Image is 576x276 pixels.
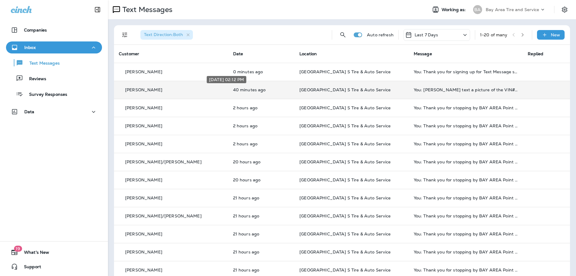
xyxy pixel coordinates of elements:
button: Companies [6,24,102,36]
div: Text Direction:Both [140,30,193,40]
span: Working as: [442,7,467,12]
button: 19What's New [6,246,102,258]
button: Support [6,261,102,273]
p: New [551,32,560,37]
p: Text Messages [23,61,60,66]
span: [GEOGRAPHIC_DATA] S Tire & Auto Service [299,231,391,237]
p: [PERSON_NAME] [125,87,162,92]
p: [PERSON_NAME] [125,177,162,182]
span: [GEOGRAPHIC_DATA] S Tire & Auto Service [299,141,391,147]
p: [PERSON_NAME] [125,69,162,74]
span: [GEOGRAPHIC_DATA] S Tire & Auto Service [299,159,391,165]
div: You: Thank you for stopping by BAY AREA Point S Tire & Auto Service! If you're happy with the ser... [414,123,518,128]
span: Customer [119,51,139,56]
p: Aug 13, 2025 02:52 PM [233,69,290,74]
div: You: Thank you for stopping by BAY AREA Point S Tire & Auto Service! If you're happy with the ser... [414,268,518,272]
p: Inbox [24,45,36,50]
span: Location [299,51,317,56]
span: Message [414,51,432,56]
span: [GEOGRAPHIC_DATA] S Tire & Auto Service [299,267,391,273]
p: Aug 12, 2025 05:28 PM [233,196,290,200]
p: [PERSON_NAME] [125,268,162,272]
p: Aug 13, 2025 02:12 PM [233,87,290,92]
span: Replied [528,51,543,56]
button: Survey Responses [6,88,102,100]
div: You: Thank you for stopping by BAY AREA Point S Tire & Auto Service! If you're happy with the ser... [414,159,518,164]
p: Aug 12, 2025 05:05 PM [233,232,290,236]
p: [PERSON_NAME] [125,123,162,128]
p: Aug 13, 2025 12:26 PM [233,141,290,146]
div: You: Thank you for stopping by BAY AREA Point S Tire & Auto Service! If you're happy with the ser... [414,214,518,218]
div: You: Thank you for stopping by BAY AREA Point S Tire & Auto Service! If you're happy with the ser... [414,250,518,254]
p: Aug 12, 2025 05:05 PM [233,250,290,254]
p: Last 7 Days [415,32,438,37]
div: You: Thank you for stopping by BAY AREA Point S Tire & Auto Service! If you're happy with the ser... [414,196,518,200]
span: Support [18,264,41,271]
p: Survey Responses [23,92,67,98]
p: Aug 13, 2025 12:26 PM [233,123,290,128]
div: You: Rick text a picture of the VIN# to this number. [414,87,518,92]
p: Aug 12, 2025 05:18 PM [233,214,290,218]
button: Collapse Sidebar [89,4,106,16]
span: [GEOGRAPHIC_DATA] S Tire & Auto Service [299,249,391,255]
div: 1 - 20 of many [480,32,508,37]
span: [GEOGRAPHIC_DATA] S Tire & Auto Service [299,69,391,74]
p: [PERSON_NAME]/[PERSON_NAME] [125,214,202,218]
button: Search Messages [337,29,349,41]
span: [GEOGRAPHIC_DATA] S Tire & Auto Service [299,213,391,219]
span: [GEOGRAPHIC_DATA] S Tire & Auto Service [299,195,391,201]
div: You: Thank you for stopping by BAY AREA Point S Tire & Auto Service! If you're happy with the ser... [414,232,518,236]
p: Reviews [23,76,46,82]
p: Text Messages [120,5,172,14]
div: BA [473,5,482,14]
div: You: Thank you for stopping by BAY AREA Point S Tire & Auto Service! If you're happy with the ser... [414,141,518,146]
span: What's New [18,250,49,257]
button: Inbox [6,41,102,53]
p: Bay Area Tire and Service [486,7,539,12]
span: Date [233,51,243,56]
button: Reviews [6,72,102,85]
span: [GEOGRAPHIC_DATA] S Tire & Auto Service [299,87,391,93]
div: You: Thank you for stopping by BAY AREA Point S Tire & Auto Service! If you're happy with the ser... [414,177,518,182]
p: Auto refresh [367,32,394,37]
p: Aug 12, 2025 06:03 PM [233,177,290,182]
p: [PERSON_NAME] [125,105,162,110]
p: Companies [24,28,47,32]
button: Filters [119,29,131,41]
button: Data [6,106,102,118]
button: Settings [559,4,570,15]
span: 19 [14,246,22,252]
p: [PERSON_NAME] [125,250,162,254]
div: You: Thank you for signing up for Text Message service reminders. As promised, here is your coupo... [414,69,518,74]
span: [GEOGRAPHIC_DATA] S Tire & Auto Service [299,177,391,183]
button: Text Messages [6,56,102,69]
p: [PERSON_NAME] [125,141,162,146]
p: [PERSON_NAME]/[PERSON_NAME] [125,159,202,164]
p: [PERSON_NAME] [125,196,162,200]
p: Aug 12, 2025 06:03 PM [233,159,290,164]
p: Aug 12, 2025 05:05 PM [233,268,290,272]
span: [GEOGRAPHIC_DATA] S Tire & Auto Service [299,105,391,111]
div: You: Thank you for stopping by BAY AREA Point S Tire & Auto Service! If you're happy with the ser... [414,105,518,110]
span: [GEOGRAPHIC_DATA] S Tire & Auto Service [299,123,391,129]
div: [DATE] 02:12 PM [207,76,246,83]
span: Text Direction : Both [144,32,183,37]
p: [PERSON_NAME] [125,232,162,236]
p: Aug 13, 2025 12:26 PM [233,105,290,110]
p: Data [24,109,34,114]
